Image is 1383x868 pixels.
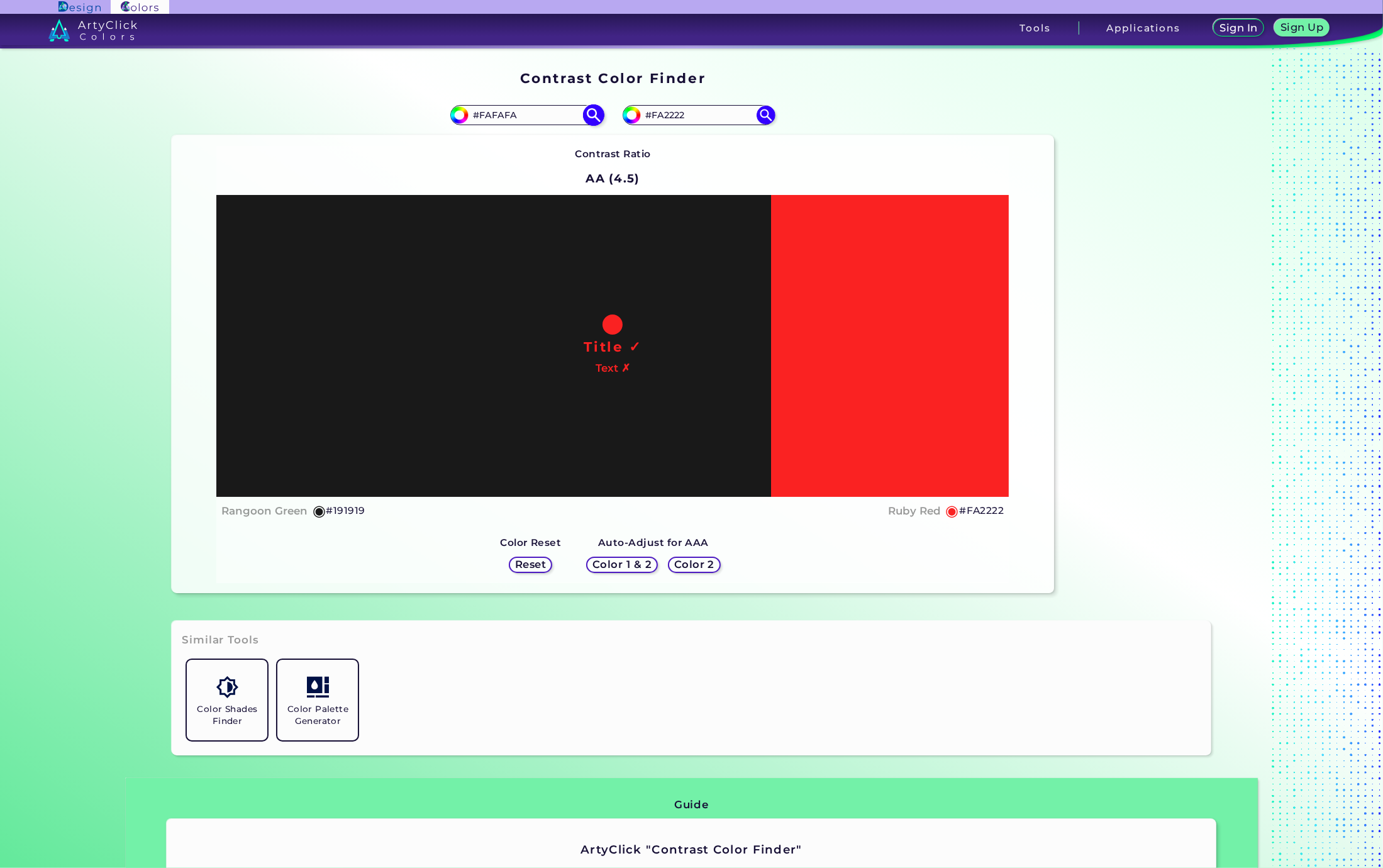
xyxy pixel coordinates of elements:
[1019,23,1050,33] h3: Tools
[676,560,713,569] h5: Color 2
[307,676,329,698] img: icon_col_pal_col.svg
[192,703,262,727] h5: Color Shades Finder
[598,537,709,548] strong: Auto-Adjust for AAA
[216,676,238,698] img: icon_color_shades.svg
[674,798,709,813] h3: Guide
[282,703,353,727] h5: Color Palette Generator
[182,655,272,745] a: Color Shades Finder
[500,537,561,548] strong: Color Reset
[580,165,646,192] h2: AA (4.5)
[469,107,586,124] input: type color 1..
[517,560,545,569] h5: Reset
[945,503,959,518] h5: ◉
[596,560,649,569] h5: Color 1 & 2
[1282,23,1321,32] h5: Sign Up
[888,502,941,520] h4: Ruby Red
[596,359,630,377] h4: Text ✗
[583,104,605,126] img: icon search
[182,633,258,648] h3: Similar Tools
[959,503,1004,519] h5: #FA2222
[1216,20,1262,36] a: Sign In
[520,69,706,87] h1: Contrast Color Finder
[326,503,365,519] h5: #191919
[374,842,1008,858] h2: ArtyClick "Contrast Color Finder"
[48,19,137,42] img: logo_artyclick_colors_white.svg
[58,1,101,13] img: ArtyClick Design logo
[575,148,651,160] strong: Contrast Ratio
[221,502,308,520] h4: Rangoon Green
[584,337,642,356] h1: Title ✓
[272,655,363,745] a: Color Palette Generator
[1107,23,1180,33] h3: Applications
[313,503,326,518] h5: ◉
[641,107,758,124] input: type color 2..
[1221,23,1255,33] h5: Sign In
[1277,20,1327,36] a: Sign Up
[757,106,775,125] img: icon search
